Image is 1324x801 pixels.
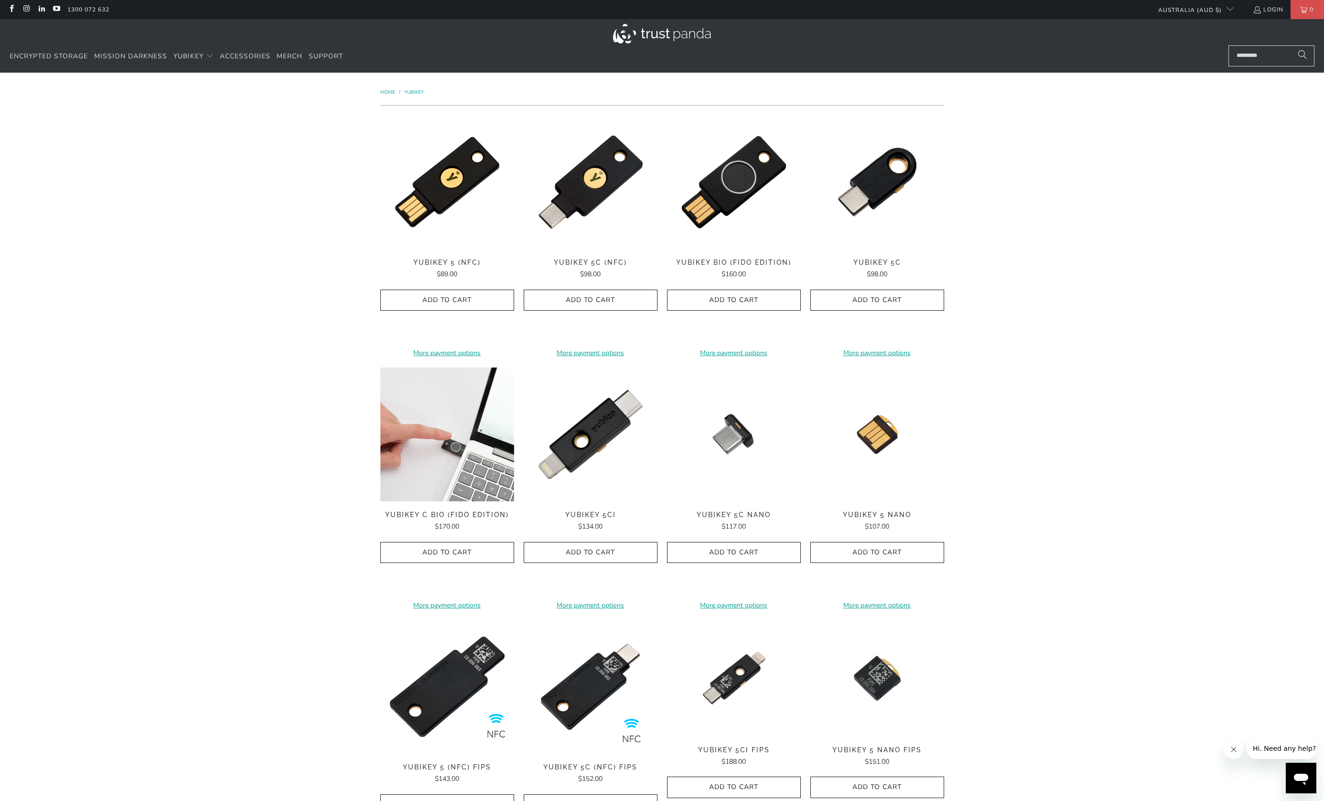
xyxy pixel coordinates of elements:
[380,620,514,754] img: YubiKey 5 NFC FIPS - Trust Panda
[667,115,801,249] a: YubiKey Bio (FIDO Edition) - Trust Panda YubiKey Bio (FIDO Edition) - Trust Panda
[524,600,657,611] a: More payment options
[524,511,657,519] span: YubiKey 5Ci
[380,368,514,501] img: YubiKey C Bio (FIDO Edition) - Trust Panda
[667,290,801,311] button: Add to Cart
[380,511,514,519] span: YubiKey C Bio (FIDO Edition)
[309,45,343,68] a: Support
[810,542,944,563] button: Add to Cart
[524,368,657,501] a: YubiKey 5Ci - Trust Panda YubiKey 5Ci - Trust Panda
[380,542,514,563] button: Add to Cart
[810,368,944,501] img: YubiKey 5 Nano - Trust Panda
[865,757,889,766] span: $151.00
[534,296,647,304] span: Add to Cart
[404,89,424,96] a: YubiKey
[10,52,88,61] span: Encrypted Storage
[380,115,514,249] img: YubiKey 5 (NFC) - Trust Panda
[380,89,395,96] span: Home
[667,511,801,519] span: YubiKey 5C Nano
[810,290,944,311] button: Add to Cart
[721,757,746,766] span: $188.00
[667,746,801,754] span: YubiKey 5Ci FIPS
[524,763,657,784] a: YubiKey 5C (NFC) FIPS $152.00
[524,763,657,771] span: YubiKey 5C (NFC) FIPS
[810,620,944,736] a: YubiKey 5 Nano FIPS - Trust Panda YubiKey 5 Nano FIPS - Trust Panda
[390,549,504,557] span: Add to Cart
[524,259,657,280] a: YubiKey 5C (NFC) $98.00
[667,368,801,501] a: YubiKey 5C Nano - Trust Panda YubiKey 5C Nano - Trust Panda
[380,368,514,501] a: YubiKey C Bio (FIDO Edition) - Trust Panda YubiKey C Bio (FIDO Edition) - Trust Panda
[380,600,514,611] a: More payment options
[810,746,944,767] a: YubiKey 5 Nano FIPS $151.00
[667,115,801,249] img: YubiKey Bio (FIDO Edition) - Trust Panda
[524,259,657,267] span: YubiKey 5C (NFC)
[810,115,944,249] a: YubiKey 5C - Trust Panda YubiKey 5C - Trust Panda
[524,290,657,311] button: Add to Cart
[37,6,45,13] a: Trust Panda Australia on LinkedIn
[820,296,934,304] span: Add to Cart
[380,115,514,249] a: YubiKey 5 (NFC) - Trust Panda YubiKey 5 (NFC) - Trust Panda
[667,348,801,358] a: More payment options
[1228,45,1314,66] input: Search...
[613,24,711,43] img: Trust Panda Australia
[435,774,459,783] span: $143.00
[667,259,801,280] a: YubiKey Bio (FIDO Edition) $160.00
[820,783,934,791] span: Add to Cart
[1253,4,1283,15] a: Login
[667,600,801,611] a: More payment options
[667,777,801,798] button: Add to Cart
[865,522,889,531] span: $107.00
[721,522,746,531] span: $117.00
[173,52,204,61] span: YubiKey
[667,511,801,532] a: YubiKey 5C Nano $117.00
[810,511,944,532] a: YubiKey 5 Nano $107.00
[173,45,214,68] summary: YubiKey
[380,89,397,96] a: Home
[810,511,944,519] span: YubiKey 5 Nano
[524,115,657,249] img: YubiKey 5C (NFC) - Trust Panda
[524,115,657,249] a: YubiKey 5C (NFC) - Trust Panda YubiKey 5C (NFC) - Trust Panda
[810,620,944,736] img: YubiKey 5 Nano FIPS - Trust Panda
[578,522,603,531] span: $134.00
[1291,45,1314,66] button: Search
[277,52,302,61] span: Merch
[380,290,514,311] button: Add to Cart
[820,549,934,557] span: Add to Cart
[94,52,167,61] span: Mission Darkness
[380,620,514,754] a: YubiKey 5 NFC FIPS - Trust Panda YubiKey 5 NFC FIPS - Trust Panda
[810,777,944,798] button: Add to Cart
[435,522,459,531] span: $170.00
[524,511,657,532] a: YubiKey 5Ci $134.00
[10,45,343,68] nav: Translation missing: en.navigation.header.main_nav
[524,368,657,501] img: YubiKey 5Ci - Trust Panda
[220,45,270,68] a: Accessories
[667,620,801,736] img: YubiKey 5Ci FIPS - Trust Panda
[677,296,791,304] span: Add to Cart
[524,348,657,358] a: More payment options
[437,270,457,279] span: $89.00
[52,6,60,13] a: Trust Panda Australia on YouTube
[94,45,167,68] a: Mission Darkness
[380,259,514,267] span: YubiKey 5 (NFC)
[380,511,514,532] a: YubiKey C Bio (FIDO Edition) $170.00
[277,45,302,68] a: Merch
[399,89,400,96] span: /
[380,763,514,771] span: YubiKey 5 (NFC) FIPS
[7,6,15,13] a: Trust Panda Australia on Facebook
[810,115,944,249] img: YubiKey 5C - Trust Panda
[667,259,801,267] span: YubiKey Bio (FIDO Edition)
[10,45,88,68] a: Encrypted Storage
[580,270,601,279] span: $98.00
[390,296,504,304] span: Add to Cart
[1224,740,1243,759] iframe: Close message
[1286,763,1316,793] iframe: Button to launch messaging window
[380,259,514,280] a: YubiKey 5 (NFC) $89.00
[667,620,801,736] a: YubiKey 5Ci FIPS - Trust Panda YubiKey 5Ci FIPS - Trust Panda
[524,620,657,754] a: YubiKey 5C NFC FIPS - Trust Panda YubiKey 5C NFC FIPS - Trust Panda
[810,368,944,501] a: YubiKey 5 Nano - Trust Panda YubiKey 5 Nano - Trust Panda
[380,348,514,358] a: More payment options
[667,368,801,501] img: YubiKey 5C Nano - Trust Panda
[220,52,270,61] span: Accessories
[677,783,791,791] span: Add to Cart
[524,620,657,754] img: YubiKey 5C NFC FIPS - Trust Panda
[578,774,603,783] span: $152.00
